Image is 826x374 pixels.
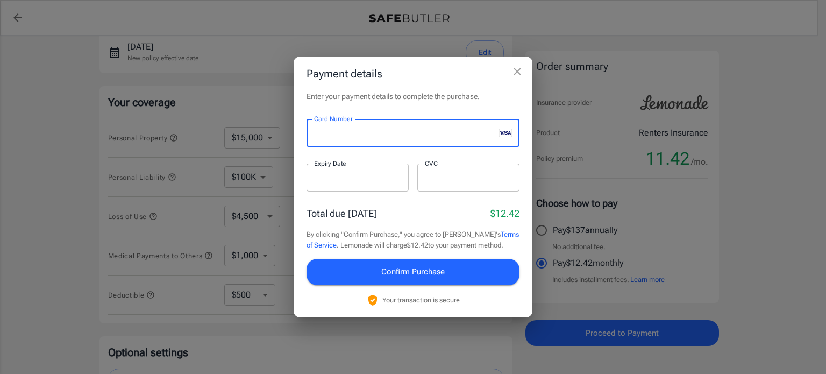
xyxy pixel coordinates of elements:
[294,57,532,91] h2: Payment details
[307,259,519,285] button: Confirm Purchase
[314,128,495,138] iframe: Secure card number input frame
[507,61,528,82] button: close
[382,295,460,305] p: Your transaction is secure
[490,206,519,221] p: $12.42
[425,173,512,183] iframe: Secure CVC input frame
[307,91,519,102] p: Enter your payment details to complete the purchase.
[307,206,377,221] p: Total due [DATE]
[314,159,346,168] label: Expiry Date
[381,265,445,279] span: Confirm Purchase
[499,129,512,137] svg: visa
[307,229,519,250] p: By clicking "Confirm Purchase," you agree to [PERSON_NAME]'s . Lemonade will charge $12.42 to you...
[425,159,438,168] label: CVC
[314,114,352,123] label: Card Number
[307,230,519,249] a: Terms of Service
[314,173,401,183] iframe: Secure expiration date input frame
